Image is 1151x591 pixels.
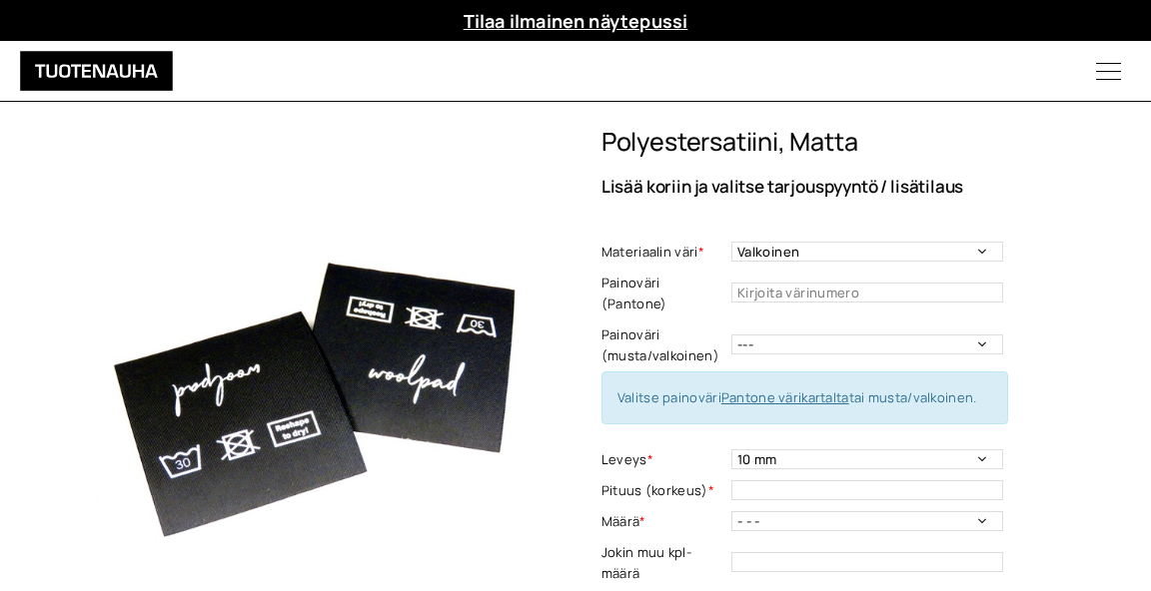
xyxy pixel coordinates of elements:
span: Valitse painoväri tai musta/valkoinen. [617,388,977,406]
label: Leveys [601,449,726,470]
label: Pituus (korkeus) [601,480,726,501]
input: Kirjoita värinumero [731,283,1003,302]
label: Painoväri (Pantone) [601,273,726,314]
label: Materiaalin väri [601,242,726,263]
p: Lisää koriin ja valitse tarjouspyyntö / lisätilaus [601,178,1121,195]
label: Painoväri (musta/valkoinen) [601,324,726,366]
label: Määrä [601,511,726,532]
h1: Polyestersatiini, matta [601,127,1121,158]
button: Menu [1066,41,1151,101]
a: Tilaa ilmainen näytepussi [464,9,688,33]
a: Pantone värikartalta [721,388,849,406]
img: Tuotenauha Oy [20,51,173,91]
label: Jokin muu kpl-määrä [601,542,726,584]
